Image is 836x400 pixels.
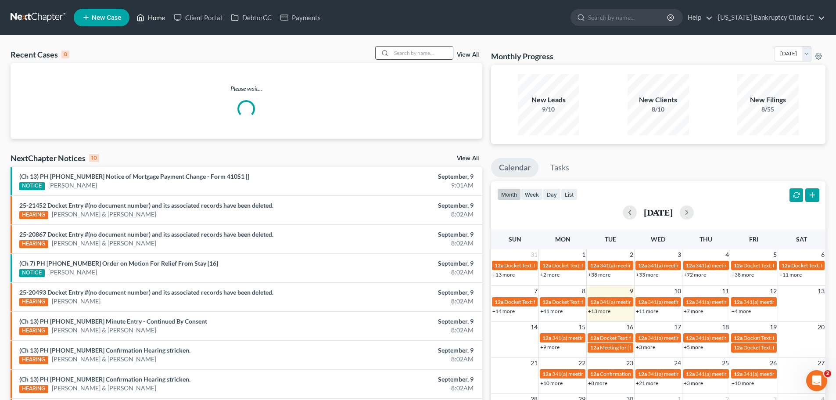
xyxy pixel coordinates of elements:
[600,335,678,341] span: Docket Text: for [PERSON_NAME]
[492,308,515,314] a: +14 more
[542,371,551,377] span: 12a
[588,308,610,314] a: +13 more
[491,51,553,61] h3: Monthly Progress
[132,10,169,25] a: Home
[61,50,69,58] div: 0
[48,181,97,190] a: [PERSON_NAME]
[779,271,802,278] a: +11 more
[540,308,563,314] a: +41 more
[19,385,48,393] div: HEARING
[52,239,156,248] a: [PERSON_NAME] & [PERSON_NAME]
[328,375,474,384] div: September, 9
[52,297,100,306] a: [PERSON_NAME]
[11,49,69,60] div: Recent Cases
[542,335,551,341] span: 12a
[684,271,706,278] a: +72 more
[19,259,218,267] a: (Ch 7) PH [PHONE_NUMBER] Order on Motion For Relief From Stay [16]
[521,188,543,200] button: week
[328,239,474,248] div: 8:02AM
[648,262,732,269] span: 341(a) meeting for [PERSON_NAME]
[686,262,695,269] span: 12a
[19,173,249,180] a: (Ch 13) PH [PHONE_NUMBER] Notice of Mortgage Payment Change - Form 410S1 []
[19,231,273,238] a: 25-20867 Docket Entry #(no document number) and its associated records have been deleted.
[769,286,778,296] span: 12
[638,299,647,305] span: 12a
[581,286,586,296] span: 8
[540,380,563,386] a: +10 more
[11,153,99,163] div: NextChapter Notices
[497,188,521,200] button: month
[743,371,828,377] span: 341(a) meeting for [PERSON_NAME]
[533,286,538,296] span: 7
[561,188,578,200] button: list
[636,344,655,350] a: +3 more
[509,235,521,243] span: Sun
[328,384,474,393] div: 8:02AM
[552,335,637,341] span: 341(a) meeting for [PERSON_NAME]
[638,335,647,341] span: 12a
[328,181,474,190] div: 9:01AM
[542,299,551,305] span: 12a
[19,240,48,248] div: HEARING
[19,298,48,306] div: HEARING
[721,322,730,332] span: 18
[169,10,226,25] a: Client Portal
[19,202,273,209] a: 25-21452 Docket Entry #(no document number) and its associated records have been deleted.
[328,326,474,335] div: 8:02AM
[677,249,682,260] span: 3
[732,308,751,314] a: +4 more
[552,299,677,305] span: Docket Text: for [PERSON_NAME] & [PERSON_NAME]
[328,172,474,181] div: September, 9
[636,271,658,278] a: +33 more
[625,322,634,332] span: 16
[588,271,610,278] a: +38 more
[530,322,538,332] span: 14
[226,10,276,25] a: DebtorCC
[48,268,97,277] a: [PERSON_NAME]
[530,358,538,368] span: 21
[651,235,665,243] span: Wed
[636,380,658,386] a: +21 more
[648,299,732,305] span: 341(a) meeting for [PERSON_NAME]
[638,262,647,269] span: 12a
[495,299,503,305] span: 12a
[684,308,703,314] a: +7 more
[543,188,561,200] button: day
[328,259,474,268] div: September, 9
[19,269,45,277] div: NOTICE
[732,380,754,386] a: +10 more
[600,262,685,269] span: 341(a) meeting for [PERSON_NAME]
[743,344,822,351] span: Docket Text: for [PERSON_NAME]
[737,95,799,105] div: New Filings
[590,262,599,269] span: 12a
[648,335,732,341] span: 341(a) meeting for [PERSON_NAME]
[732,271,754,278] a: +38 more
[552,371,637,377] span: 341(a) meeting for [PERSON_NAME]
[628,95,689,105] div: New Clients
[391,47,453,59] input: Search by name...
[518,105,579,114] div: 9/10
[817,358,825,368] span: 27
[590,335,599,341] span: 12a
[734,344,743,351] span: 12a
[588,380,607,386] a: +8 more
[19,346,190,354] a: (Ch 13) PH [PHONE_NUMBER] Confirmation Hearing stricken.
[648,371,732,377] span: 341(a) meeting for [PERSON_NAME]
[696,262,822,269] span: 341(a) meeting for [PERSON_NAME] [PERSON_NAME]
[590,299,599,305] span: 12a
[19,327,48,335] div: HEARING
[743,335,822,341] span: Docket Text: for [PERSON_NAME]
[721,286,730,296] span: 11
[696,335,780,341] span: 341(a) meeting for [PERSON_NAME]
[817,322,825,332] span: 20
[600,371,700,377] span: Confirmation hearing for [PERSON_NAME]
[581,249,586,260] span: 1
[683,10,713,25] a: Help
[540,271,560,278] a: +2 more
[629,286,634,296] span: 9
[721,358,730,368] span: 25
[555,235,570,243] span: Mon
[734,335,743,341] span: 12a
[542,158,577,177] a: Tasks
[19,375,190,383] a: (Ch 13) PH [PHONE_NUMBER] Confirmation Hearing stricken.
